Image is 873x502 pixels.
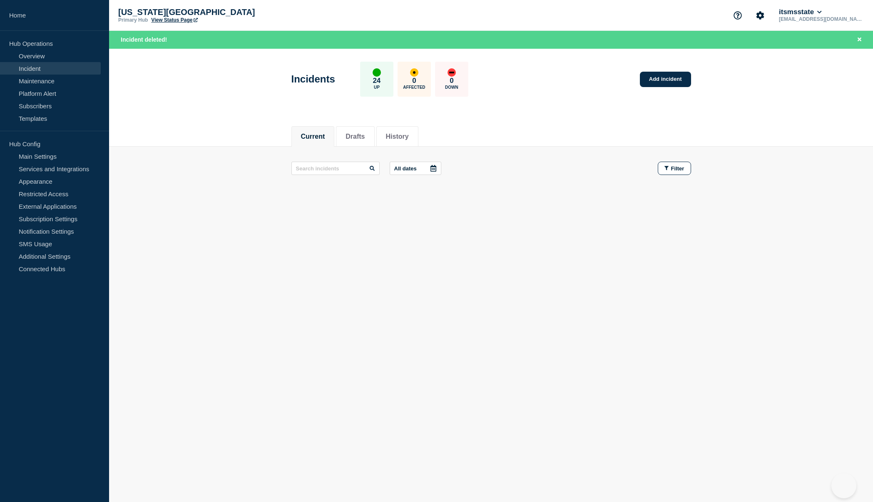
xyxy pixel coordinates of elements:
[301,133,325,140] button: Current
[373,68,381,77] div: up
[729,7,746,24] button: Support
[121,36,167,43] span: Incident deleted!
[640,72,691,87] a: Add incident
[374,85,380,90] p: Up
[831,473,856,498] iframe: Help Scout Beacon - Open
[450,77,453,85] p: 0
[291,162,380,175] input: Search incidents
[390,162,441,175] button: All dates
[410,68,418,77] div: affected
[854,35,865,45] button: Close banner
[445,85,458,90] p: Down
[386,133,409,140] button: History
[291,73,335,85] h1: Incidents
[751,7,769,24] button: Account settings
[777,8,823,16] button: itsmsstate
[118,17,148,23] p: Primary Hub
[658,162,691,175] button: Filter
[777,16,864,22] p: [EMAIL_ADDRESS][DOMAIN_NAME]
[448,68,456,77] div: down
[671,165,684,172] span: Filter
[346,133,365,140] button: Drafts
[373,77,381,85] p: 24
[394,165,417,172] p: All dates
[412,77,416,85] p: 0
[403,85,425,90] p: Affected
[151,17,197,23] a: View Status Page
[118,7,285,17] p: [US_STATE][GEOGRAPHIC_DATA]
